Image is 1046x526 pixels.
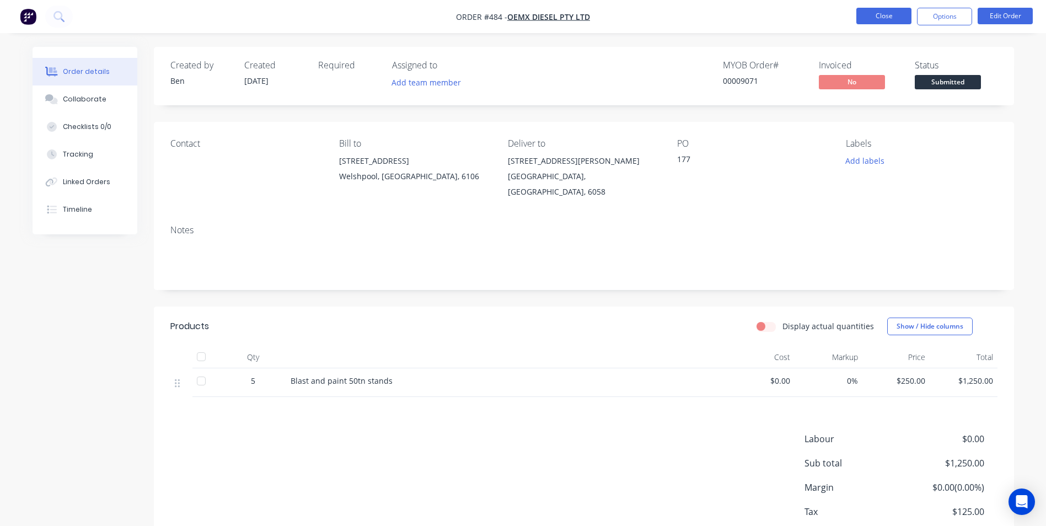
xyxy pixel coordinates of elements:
[63,149,93,159] div: Tracking
[63,94,106,104] div: Collaborate
[862,346,930,368] div: Price
[170,320,209,333] div: Products
[856,8,911,24] button: Close
[902,481,984,494] span: $0.00 ( 0.00 %)
[508,169,659,200] div: [GEOGRAPHIC_DATA], [GEOGRAPHIC_DATA], 6058
[33,113,137,141] button: Checklists 0/0
[732,375,791,387] span: $0.00
[170,75,231,87] div: Ben
[244,76,269,86] span: [DATE]
[867,375,926,387] span: $250.00
[915,75,981,92] button: Submitted
[934,375,993,387] span: $1,250.00
[244,60,305,71] div: Created
[33,196,137,223] button: Timeline
[677,153,815,169] div: 177
[915,60,997,71] div: Status
[170,60,231,71] div: Created by
[33,58,137,85] button: Order details
[508,153,659,169] div: [STREET_ADDRESS][PERSON_NAME]
[33,168,137,196] button: Linked Orders
[456,12,507,22] span: Order #484 -
[339,153,490,189] div: [STREET_ADDRESS]Welshpool, [GEOGRAPHIC_DATA], 6106
[339,153,490,169] div: [STREET_ADDRESS]
[930,346,997,368] div: Total
[804,481,903,494] span: Margin
[902,432,984,446] span: $0.00
[33,141,137,168] button: Tracking
[339,169,490,184] div: Welshpool, [GEOGRAPHIC_DATA], 6106
[804,432,903,446] span: Labour
[915,75,981,89] span: Submitted
[339,138,490,149] div: Bill to
[251,375,255,387] span: 5
[1009,489,1035,515] div: Open Intercom Messenger
[846,138,997,149] div: Labels
[220,346,286,368] div: Qty
[318,60,379,71] div: Required
[723,75,806,87] div: 00009071
[33,85,137,113] button: Collaborate
[63,122,111,132] div: Checklists 0/0
[782,320,874,332] label: Display actual quantities
[508,138,659,149] div: Deliver to
[804,457,903,470] span: Sub total
[978,8,1033,24] button: Edit Order
[170,225,997,235] div: Notes
[508,153,659,200] div: [STREET_ADDRESS][PERSON_NAME][GEOGRAPHIC_DATA], [GEOGRAPHIC_DATA], 6058
[819,60,902,71] div: Invoiced
[840,153,891,168] button: Add labels
[63,67,110,77] div: Order details
[392,60,502,71] div: Assigned to
[804,505,903,518] span: Tax
[170,138,321,149] div: Contact
[385,75,466,90] button: Add team member
[291,375,393,386] span: Blast and paint 50tn stands
[902,457,984,470] span: $1,250.00
[902,505,984,518] span: $125.00
[819,75,885,89] span: No
[507,12,590,22] a: OEMX Diesel Pty Ltd
[63,205,92,214] div: Timeline
[677,138,828,149] div: PO
[20,8,36,25] img: Factory
[727,346,795,368] div: Cost
[392,75,467,90] button: Add team member
[63,177,110,187] div: Linked Orders
[887,318,973,335] button: Show / Hide columns
[917,8,972,25] button: Options
[795,346,862,368] div: Markup
[723,60,806,71] div: MYOB Order #
[799,375,858,387] span: 0%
